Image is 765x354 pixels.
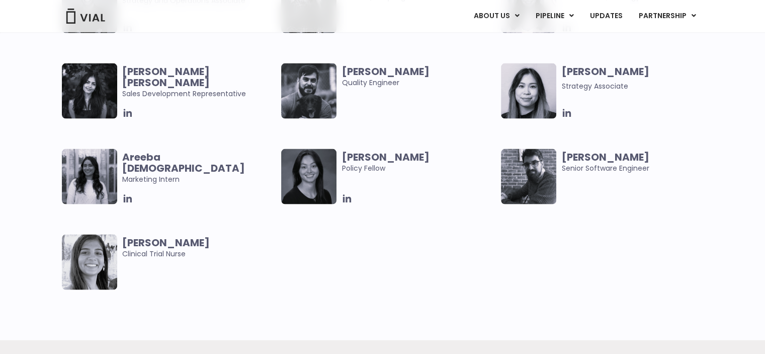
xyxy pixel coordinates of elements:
b: [PERSON_NAME] [561,64,649,79]
b: [PERSON_NAME] [PERSON_NAME] [122,64,210,90]
img: Man smiling posing for picture [281,63,336,119]
span: Policy Fellow [342,152,496,174]
img: Vial Logo [65,9,106,24]
b: Areeba [DEMOGRAPHIC_DATA] [122,150,245,175]
span: Sales Development Representative [122,66,277,99]
span: Strategy Associate [561,81,628,91]
img: Smiling man named Dugi Surdulli [501,149,556,204]
b: [PERSON_NAME] [122,236,210,250]
span: Marketing Intern [122,152,277,185]
a: PIPELINEMenu Toggle [527,8,581,25]
span: Clinical Trial Nurse [122,237,277,259]
img: Smiling woman named Claudia [281,149,336,204]
span: Quality Engineer [342,66,496,88]
img: Headshot of smiling woman named Vanessa [501,63,556,119]
img: Smiling woman named Harman [62,63,117,119]
a: UPDATES [581,8,630,25]
img: Smiling woman named Deepa [62,235,117,290]
span: Senior Software Engineer [561,152,716,174]
b: [PERSON_NAME] [342,150,429,164]
a: PARTNERSHIPMenu Toggle [630,8,704,25]
a: ABOUT USMenu Toggle [465,8,527,25]
b: [PERSON_NAME] [342,64,429,79]
img: Smiling woman named Areeba [62,149,117,204]
b: [PERSON_NAME] [561,150,649,164]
